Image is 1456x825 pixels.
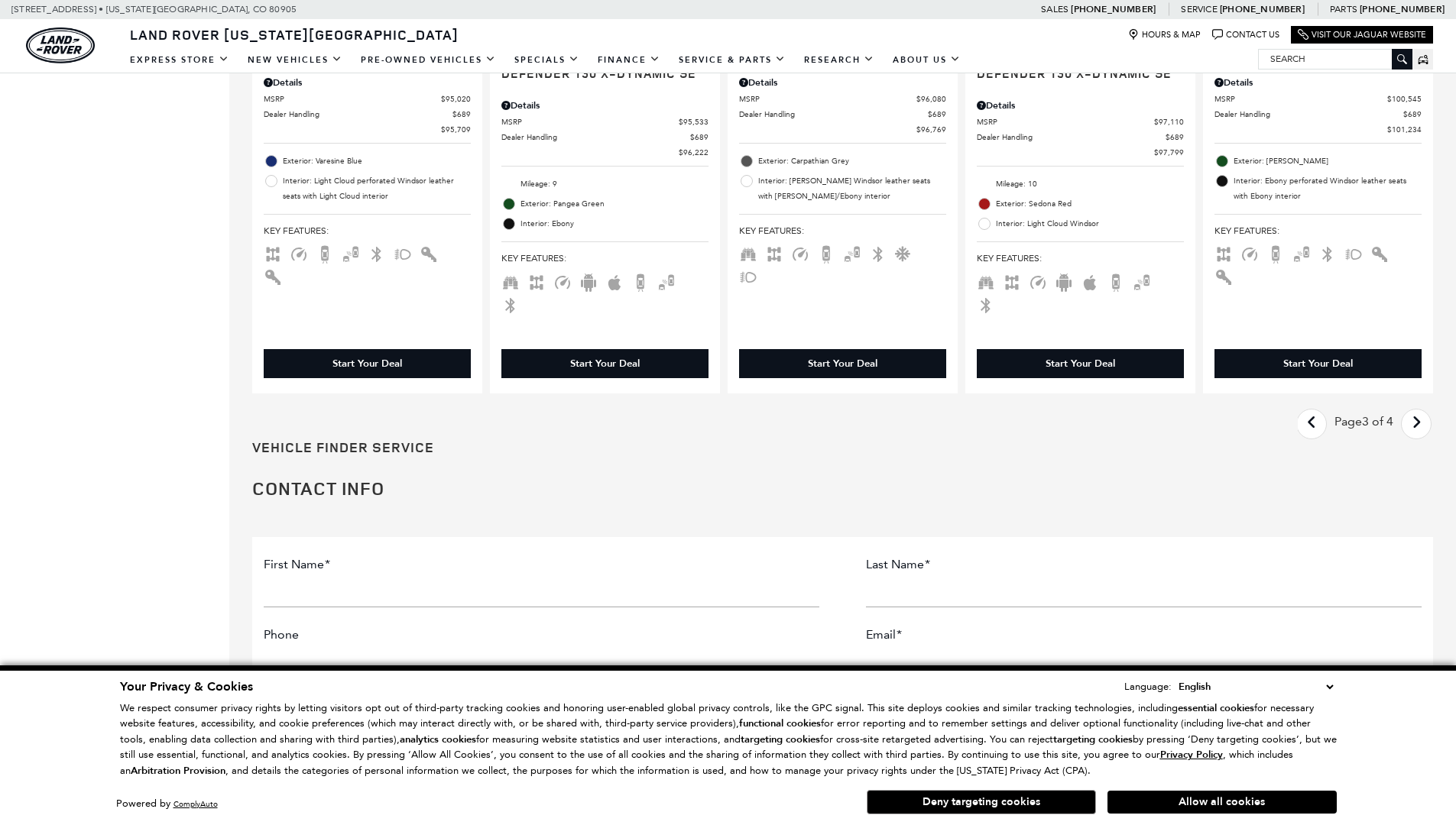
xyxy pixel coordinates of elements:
span: Bluetooth [368,247,386,258]
a: MSRP $100,545 [1214,93,1422,105]
span: Fog Lights [394,247,412,258]
li: Mileage: 9 [501,174,709,194]
span: $100,545 [1387,93,1422,105]
a: $101,234 [1214,124,1422,135]
span: Fog Lights [1344,247,1363,258]
a: Dealer Handling $689 [501,131,709,143]
span: Keyless Entry [1214,270,1233,281]
span: $689 [928,108,946,120]
div: Language: [1124,681,1172,691]
a: Dealer Handling $689 [977,131,1184,143]
a: Service & Parts [670,47,795,73]
span: $101,234 [1387,124,1422,135]
div: Start Your Deal [1214,349,1422,378]
strong: essential cookies [1178,701,1254,715]
span: Interior: Light Cloud Windsor [996,216,1184,231]
span: Land Rover [US_STATE][GEOGRAPHIC_DATA] [130,25,459,44]
strong: Arbitration Provision [131,764,225,778]
a: MSRP $96,080 [739,93,946,105]
label: Last Name [866,556,930,573]
span: MSRP [501,116,679,128]
span: Apple Car-Play [605,276,624,286]
span: Fog Lights [739,270,757,281]
li: Mileage: 10 [977,174,1184,194]
a: land-rover [26,27,95,63]
span: $95,020 [441,93,471,105]
label: Phone [264,626,299,643]
span: Interior: Light Cloud perforated Windsor leather seats with Light Cloud interior [283,173,471,204]
span: Bluetooth [501,299,520,309]
div: Start Your Deal [264,349,471,378]
span: Adaptive Cruise Control [791,247,809,258]
span: Blind Spot Monitor [1133,276,1151,286]
strong: functional cookies [739,717,821,730]
button: Deny targeting cookies [867,790,1096,814]
a: Available at RetailerNew 2025Defender 130 X-Dynamic SE [977,15,1184,81]
div: Powered by [116,799,218,809]
span: Android Auto [1055,276,1073,286]
a: [PHONE_NUMBER] [1220,3,1305,15]
a: [STREET_ADDRESS] • [US_STATE][GEOGRAPHIC_DATA], CO 80905 [11,4,297,15]
span: $689 [1166,131,1184,143]
span: Blind Spot Monitor [843,247,861,258]
span: Parts [1330,4,1357,15]
span: Service [1181,4,1217,15]
strong: targeting cookies [741,733,820,746]
span: $97,110 [1154,116,1184,128]
a: Hours & Map [1128,29,1201,40]
a: MSRP $95,533 [501,116,709,128]
div: Start Your Deal [570,357,640,370]
span: Third Row Seats [739,247,757,258]
div: Page 3 of 4 [1327,409,1401,439]
span: MSRP [264,93,441,105]
u: Privacy Policy [1160,748,1223,762]
span: $97,799 [1154,147,1184,158]
span: AWD [527,276,546,286]
a: Research [795,47,884,73]
span: Interior: [PERSON_NAME] Windsor leather seats with [PERSON_NAME]/Ebony interior [758,173,946,204]
span: Bluetooth [977,299,995,309]
span: Exterior: Pangea Green [520,196,709,212]
span: Interior Accents [420,247,438,258]
span: Exterior: [PERSON_NAME] [1234,154,1422,169]
a: Privacy Policy [1160,749,1223,760]
a: $96,769 [739,124,946,135]
span: Key Features : [501,250,709,267]
div: Start Your Deal [1046,357,1115,370]
a: New Vehicles [238,47,352,73]
div: Pricing Details - Defender 130 X-Dynamic SE [501,99,709,112]
span: Key Features : [1214,222,1422,239]
span: Dealer Handling [264,108,452,120]
div: Start Your Deal [501,349,709,378]
div: Start Your Deal [808,357,877,370]
nav: Main Navigation [121,47,970,73]
span: Keyless Entry [264,270,282,281]
select: Language Select [1175,678,1337,695]
a: MSRP $97,110 [977,116,1184,128]
button: Allow all cookies [1107,791,1337,814]
a: Land Rover [US_STATE][GEOGRAPHIC_DATA] [121,25,468,44]
span: Bluetooth [1318,247,1337,258]
a: [PHONE_NUMBER] [1071,3,1156,15]
span: $96,222 [679,147,709,158]
h3: Vehicle Finder Service [252,439,1433,456]
span: Blind Spot Monitor [1292,247,1311,258]
span: Backup Camera [316,247,334,258]
span: Interior Accents [1370,247,1389,258]
span: Blind Spot Monitor [342,247,360,258]
span: Adaptive Cruise Control [553,276,572,286]
span: Defender 130 X-Dynamic SE [501,66,697,81]
a: next page [1400,410,1433,437]
a: Pre-Owned Vehicles [352,47,505,73]
span: $689 [690,131,709,143]
span: MSRP [977,116,1154,128]
span: Your Privacy & Cookies [120,678,253,695]
span: Defender 130 X-Dynamic SE [977,66,1172,81]
div: Start Your Deal [977,349,1184,378]
label: First Name [264,556,330,573]
div: Pricing Details - Defender 130 X-Dynamic SE [977,99,1184,112]
span: Dealer Handling [977,131,1166,143]
span: $689 [1403,108,1422,120]
a: Contact Us [1212,29,1279,40]
a: ComplyAuto [173,799,218,809]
